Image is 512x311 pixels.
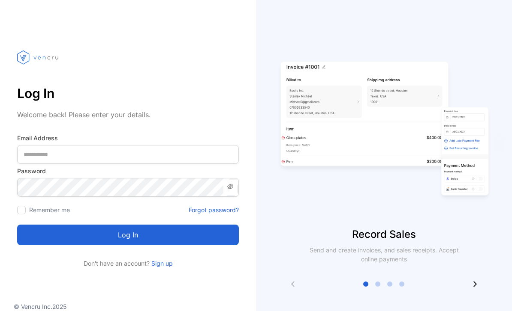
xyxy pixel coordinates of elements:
[29,206,70,213] label: Remember me
[150,260,173,267] a: Sign up
[17,259,239,268] p: Don't have an account?
[256,227,512,242] p: Record Sales
[17,110,239,120] p: Welcome back! Please enter your details.
[17,34,60,80] img: vencru logo
[17,133,239,142] label: Email Address
[17,83,239,104] p: Log In
[189,205,239,214] a: Forgot password?
[302,246,467,264] p: Send and create invoices, and sales receipts. Accept online payments
[17,225,239,245] button: Log in
[277,34,491,227] img: slider image
[17,166,239,175] label: Password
